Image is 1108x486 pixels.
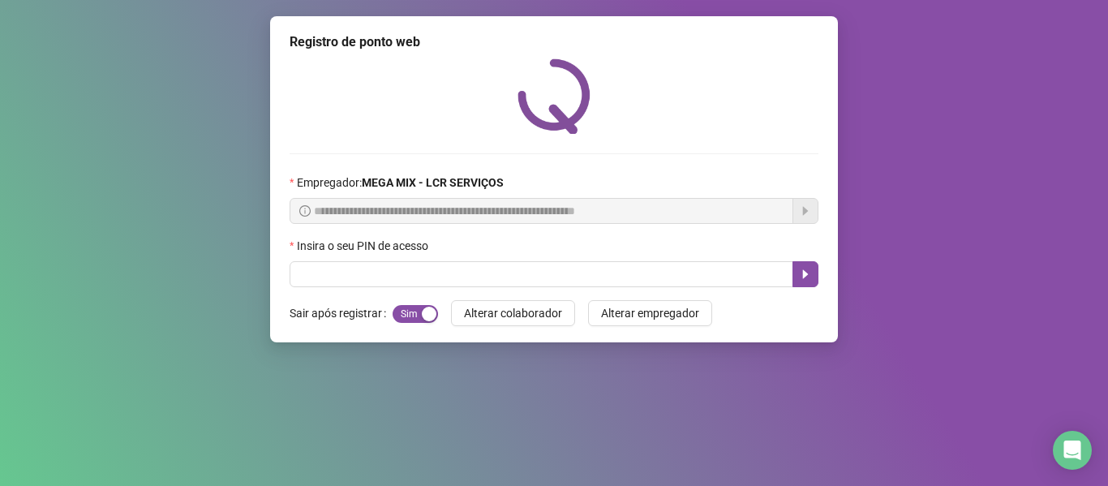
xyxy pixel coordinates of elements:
img: QRPoint [517,58,591,134]
span: info-circle [299,205,311,217]
button: Alterar colaborador [451,300,575,326]
span: Alterar colaborador [464,304,562,322]
div: Registro de ponto web [290,32,818,52]
span: caret-right [799,268,812,281]
span: Alterar empregador [601,304,699,322]
label: Sair após registrar [290,300,393,326]
button: Alterar empregador [588,300,712,326]
div: Open Intercom Messenger [1053,431,1092,470]
strong: MEGA MIX - LCR SERVIÇOS [362,176,504,189]
label: Insira o seu PIN de acesso [290,237,439,255]
span: Empregador : [297,174,504,191]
